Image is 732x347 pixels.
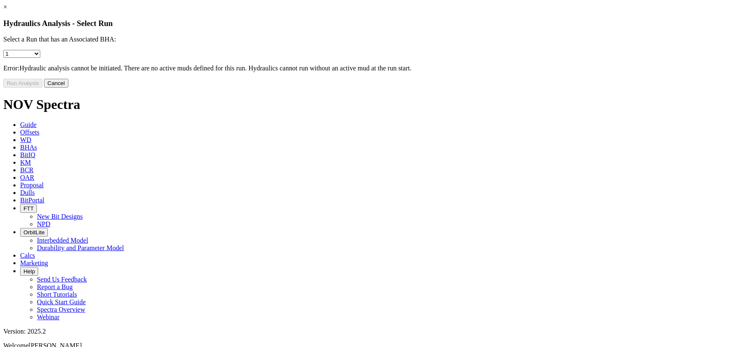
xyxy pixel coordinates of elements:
[37,244,124,251] a: Durability and Parameter Model
[20,144,37,151] span: BHAs
[3,97,729,112] h1: NOV Spectra
[20,136,31,143] span: WD
[37,213,83,220] a: New Bit Designs
[37,306,85,313] a: Spectra Overview
[20,151,35,158] span: BitIQ
[3,65,19,72] span: Error:
[23,205,34,212] span: FTT
[3,65,729,72] p: Hydraulic analysis cannot be initiated. There are no active muds defined for this run. Hydraulics...
[3,36,729,43] p: Select a Run that has an Associated BHA:
[20,197,44,204] span: BitPortal
[20,174,34,181] span: OAR
[23,229,44,236] span: OrbitLite
[37,313,60,321] a: Webinar
[20,121,36,128] span: Guide
[3,79,42,88] button: Run Analysis
[37,298,86,306] a: Quick Start Guide
[20,159,31,166] span: KM
[3,19,729,28] h3: Hydraulics Analysis - Select Run
[23,268,35,274] span: Help
[20,166,34,173] span: BCR
[20,181,44,189] span: Proposal
[37,283,73,290] a: Report a Bug
[44,79,68,88] button: Cancel
[37,291,77,298] a: Short Tutorials
[3,328,729,335] div: Version: 2025.2
[20,189,35,196] span: Dulls
[37,276,87,283] a: Send Us Feedback
[37,237,88,244] a: Interbedded Model
[20,252,35,259] span: Calcs
[3,3,7,10] a: ×
[20,129,39,136] span: Offsets
[37,220,50,228] a: NPD
[20,259,48,267] span: Marketing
